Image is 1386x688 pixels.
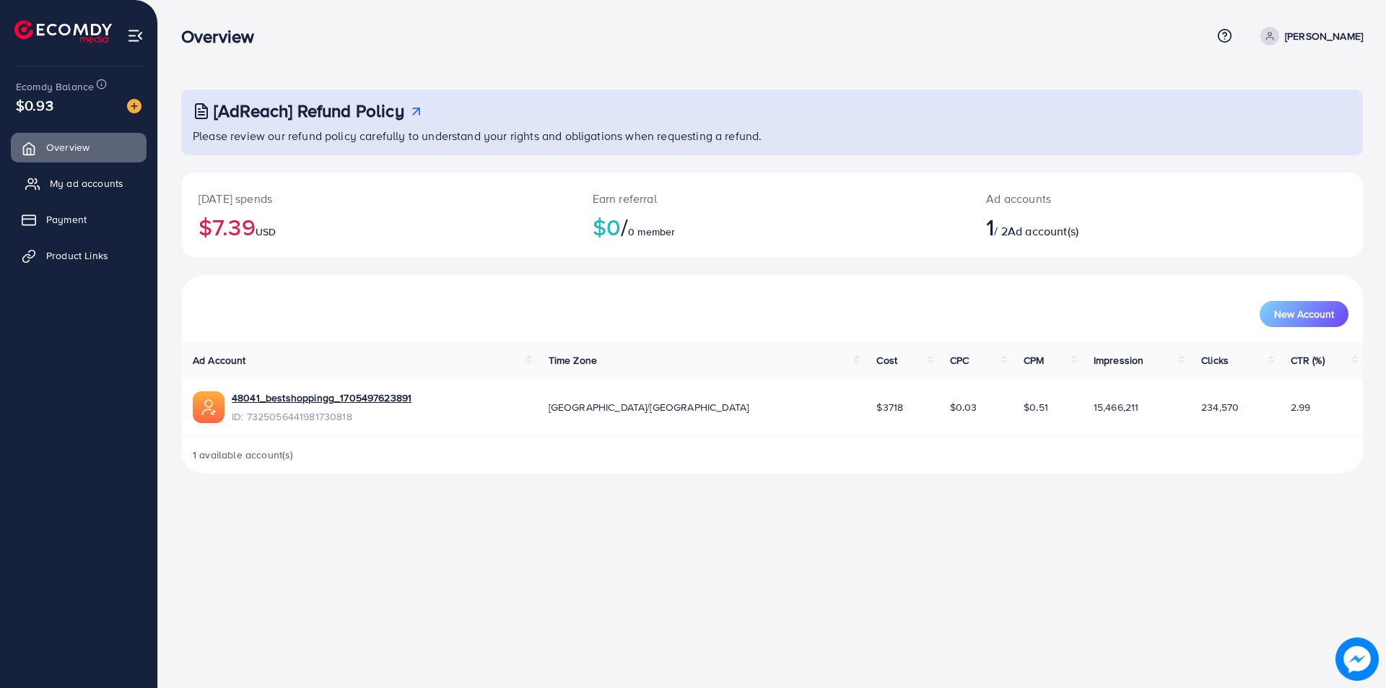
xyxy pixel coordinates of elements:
[549,400,749,414] span: [GEOGRAPHIC_DATA]/[GEOGRAPHIC_DATA]
[46,212,87,227] span: Payment
[1255,27,1363,45] a: [PERSON_NAME]
[181,26,266,47] h3: Overview
[14,20,112,43] img: logo
[1094,400,1139,414] span: 15,466,211
[232,391,411,405] a: 48041_bestshoppingg_1705497623891
[549,353,597,367] span: Time Zone
[16,79,94,94] span: Ecomdy Balance
[593,213,952,240] h2: $0
[193,353,246,367] span: Ad Account
[628,225,675,239] span: 0 member
[1008,223,1078,239] span: Ad account(s)
[950,400,977,414] span: $0.03
[876,353,897,367] span: Cost
[11,241,147,270] a: Product Links
[127,27,144,44] img: menu
[199,213,558,240] h2: $7.39
[950,353,969,367] span: CPC
[593,190,952,207] p: Earn referral
[1201,353,1229,367] span: Clicks
[256,225,276,239] span: USD
[1274,309,1334,319] span: New Account
[621,210,628,243] span: /
[46,140,90,154] span: Overview
[1291,400,1311,414] span: 2.99
[986,213,1247,240] h2: / 2
[232,409,411,424] span: ID: 7325056441981730818
[11,205,147,234] a: Payment
[1024,400,1048,414] span: $0.51
[1285,27,1363,45] p: [PERSON_NAME]
[16,95,53,116] span: $0.93
[1335,637,1378,680] img: image
[214,100,404,121] h3: [AdReach] Refund Policy
[986,210,994,243] span: 1
[1094,353,1144,367] span: Impression
[11,169,147,198] a: My ad accounts
[199,190,558,207] p: [DATE] spends
[876,400,903,414] span: $3718
[1024,353,1044,367] span: CPM
[127,99,141,113] img: image
[1260,301,1348,327] button: New Account
[50,176,123,191] span: My ad accounts
[1201,400,1239,414] span: 234,570
[1291,353,1325,367] span: CTR (%)
[11,133,147,162] a: Overview
[193,391,225,423] img: ic-ads-acc.e4c84228.svg
[986,190,1247,207] p: Ad accounts
[193,448,294,462] span: 1 available account(s)
[193,127,1354,144] p: Please review our refund policy carefully to understand your rights and obligations when requesti...
[46,248,108,263] span: Product Links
